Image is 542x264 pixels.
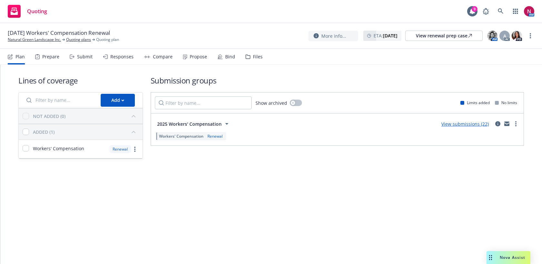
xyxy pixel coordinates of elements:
[253,54,263,59] div: Files
[8,29,110,37] span: [DATE] Workers' Compensation Renewal
[321,33,346,39] span: More info...
[155,117,233,130] button: 2025 Workers' Compensation
[159,133,204,139] span: Workers' Compensation
[111,94,124,106] div: Add
[405,31,483,41] a: View renewal prep case
[42,54,59,59] div: Prepare
[524,6,534,16] img: photo
[512,120,520,128] a: more
[374,32,397,39] span: ETA :
[495,100,517,105] div: No limits
[101,94,135,107] button: Add
[256,100,287,106] span: Show archived
[77,54,93,59] div: Submit
[503,33,506,39] span: A
[18,75,143,86] h1: Lines of coverage
[416,31,472,41] div: View renewal prep case
[110,54,134,59] div: Responses
[527,32,534,40] a: more
[5,2,50,20] a: Quoting
[15,54,25,59] div: Plan
[472,6,477,12] div: 9
[383,33,397,39] strong: [DATE]
[206,133,224,139] div: Renewal
[500,255,525,260] span: Nova Assist
[8,37,61,43] a: Natural Green Landscape Inc.
[487,251,530,264] button: Nova Assist
[155,96,252,109] input: Filter by name...
[512,31,522,41] img: photo
[487,31,497,41] img: photo
[33,129,55,135] div: ADDED (1)
[225,54,235,59] div: Bind
[509,5,522,18] a: Switch app
[66,37,91,43] a: Quoting plans
[23,94,97,107] input: Filter by name...
[151,75,524,86] h1: Submission groups
[33,113,65,120] div: NOT ADDED (0)
[503,120,511,128] a: mail
[190,54,207,59] div: Propose
[494,5,507,18] a: Search
[96,37,119,43] span: Quoting plan
[479,5,492,18] a: Report a Bug
[157,121,222,127] span: 2025 Workers' Compensation
[109,145,131,153] div: Renewal
[494,120,502,128] a: circleInformation
[308,31,358,41] button: More info...
[27,9,47,14] span: Quoting
[441,121,489,127] a: View submissions (22)
[131,145,139,153] a: more
[460,100,490,105] div: Limits added
[33,111,139,121] button: NOT ADDED (0)
[33,127,139,137] button: ADDED (1)
[487,251,495,264] div: Drag to move
[153,54,173,59] div: Compare
[33,145,84,152] span: Workers' Compensation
